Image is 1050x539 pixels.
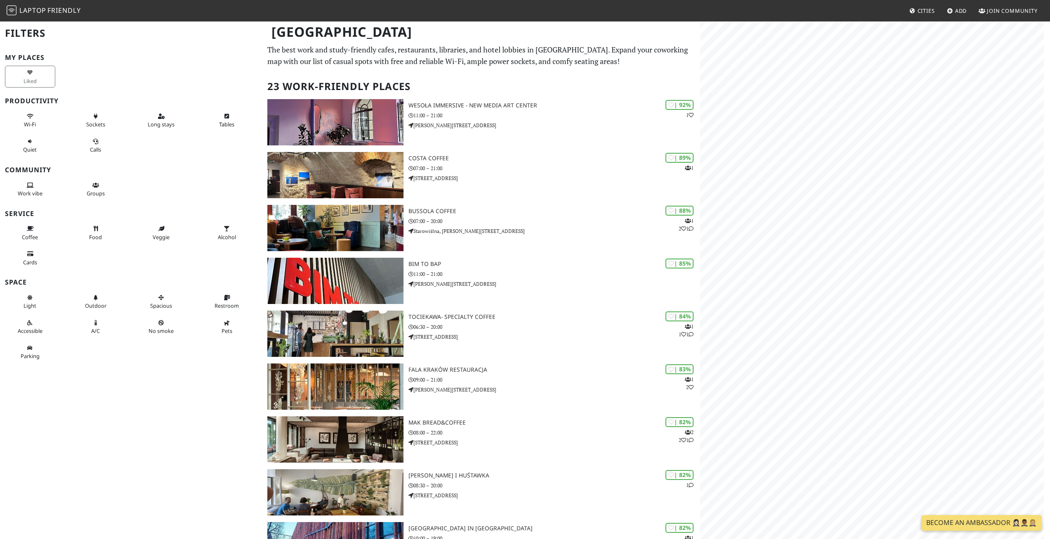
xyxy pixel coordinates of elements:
[262,363,700,410] a: Fala Kraków Restauracja | 83% 12 Fala Kraków Restauracja 09:00 – 21:00 [PERSON_NAME][STREET_ADDRESS]
[90,146,101,153] span: Video/audio calls
[267,469,403,515] img: Kawka i huśtawka
[408,366,700,373] h3: Fala Kraków Restauracja
[5,278,257,286] h3: Space
[71,135,121,157] button: Calls
[91,327,100,335] span: Air conditioned
[408,261,700,268] h3: BIM TO BAP
[665,259,694,268] div: | 85%
[23,259,37,266] span: Credit cards
[71,291,121,313] button: Outdoor
[408,174,700,182] p: [STREET_ADDRESS]
[23,146,37,153] span: Quiet
[408,482,700,489] p: 08:30 – 20:00
[71,109,121,131] button: Sockets
[408,164,700,172] p: 07:00 – 21:00
[408,208,700,215] h3: Bussola Coffee
[685,164,694,172] p: 1
[685,375,694,391] p: 1 2
[686,481,694,489] p: 1
[267,311,403,357] img: Tociekawa- Specialty Coffee
[267,99,403,145] img: Wesoła Immersive - New Media Art Center
[85,302,106,309] span: Outdoor area
[218,233,236,241] span: Alcohol
[679,217,694,233] p: 1 2 1
[153,233,170,241] span: Veggie
[18,190,42,197] span: People working
[408,270,700,278] p: 11:00 – 21:00
[987,7,1038,14] span: Join Community
[5,21,257,46] h2: Filters
[5,247,55,269] button: Cards
[262,205,700,251] a: Bussola Coffee | 88% 121 Bussola Coffee 07:00 – 20:00 Starowiślna, [PERSON_NAME][STREET_ADDRESS]
[136,222,186,244] button: Veggie
[136,291,186,313] button: Spacious
[148,121,175,128] span: Long stays
[136,316,186,338] button: No smoke
[262,258,700,304] a: BIM TO BAP | 85% BIM TO BAP 11:00 – 21:00 [PERSON_NAME][STREET_ADDRESS]
[19,6,46,15] span: Laptop
[408,439,700,446] p: [STREET_ADDRESS]
[219,121,234,128] span: Work-friendly tables
[665,470,694,480] div: | 82%
[918,7,935,14] span: Cities
[7,5,17,15] img: LaptopFriendly
[408,102,700,109] h3: Wesoła Immersive - New Media Art Center
[262,99,700,145] a: Wesoła Immersive - New Media Art Center | 92% 1 Wesoła Immersive - New Media Art Center 11:00 – 2...
[665,100,694,109] div: | 92%
[686,111,694,119] p: 1
[944,3,970,18] a: Add
[89,233,102,241] span: Food
[408,112,700,119] p: 11:00 – 21:00
[5,291,55,313] button: Light
[5,341,55,363] button: Parking
[5,166,257,174] h3: Community
[202,222,252,244] button: Alcohol
[22,233,38,241] span: Coffee
[18,327,42,335] span: Accessible
[5,109,55,131] button: Wi-Fi
[222,327,232,335] span: Pet friendly
[7,4,81,18] a: LaptopFriendly LaptopFriendly
[47,6,80,15] span: Friendly
[408,386,700,394] p: [PERSON_NAME][STREET_ADDRESS]
[408,313,700,321] h3: Tociekawa- Specialty Coffee
[5,178,55,200] button: Work vibe
[5,210,257,218] h3: Service
[408,429,700,437] p: 08:00 – 22:00
[408,155,700,162] h3: Costa Coffee
[408,121,700,129] p: [PERSON_NAME][STREET_ADDRESS]
[408,376,700,384] p: 09:00 – 21:00
[86,121,105,128] span: Power sockets
[24,121,36,128] span: Stable Wi-Fi
[71,178,121,200] button: Groups
[215,302,239,309] span: Restroom
[5,222,55,244] button: Coffee
[71,316,121,338] button: A/C
[202,109,252,131] button: Tables
[267,44,695,68] p: The best work and study-friendly cafes, restaurants, libraries, and hotel lobbies in [GEOGRAPHIC_...
[149,327,174,335] span: Smoke free
[150,302,172,309] span: Spacious
[408,525,700,532] h3: [GEOGRAPHIC_DATA] in [GEOGRAPHIC_DATA]
[262,416,700,463] a: MAK Bread&Coffee | 82% 221 MAK Bread&Coffee 08:00 – 22:00 [STREET_ADDRESS]
[5,97,257,105] h3: Productivity
[267,416,403,463] img: MAK Bread&Coffee
[87,190,105,197] span: Group tables
[5,316,55,338] button: Accessible
[921,515,1042,531] a: Become an Ambassador 🤵🏻‍♀️🤵🏾‍♂️🤵🏼‍♀️
[408,419,700,426] h3: MAK Bread&Coffee
[202,291,252,313] button: Restroom
[408,227,700,235] p: Starowiślna, [PERSON_NAME][STREET_ADDRESS]
[262,311,700,357] a: Tociekawa- Specialty Coffee | 84% 111 Tociekawa- Specialty Coffee 06:30 – 20:00 [STREET_ADDRESS]
[665,523,694,532] div: | 82%
[665,311,694,321] div: | 84%
[955,7,967,14] span: Add
[679,323,694,338] p: 1 1 1
[262,152,700,198] a: Costa Coffee | 89% 1 Costa Coffee 07:00 – 21:00 [STREET_ADDRESS]
[267,258,403,304] img: BIM TO BAP
[408,280,700,288] p: [PERSON_NAME][STREET_ADDRESS]
[262,469,700,515] a: Kawka i huśtawka | 82% 1 [PERSON_NAME] i huśtawka 08:30 – 20:00 [STREET_ADDRESS]
[71,222,121,244] button: Food
[24,302,36,309] span: Natural light
[408,217,700,225] p: 07:00 – 20:00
